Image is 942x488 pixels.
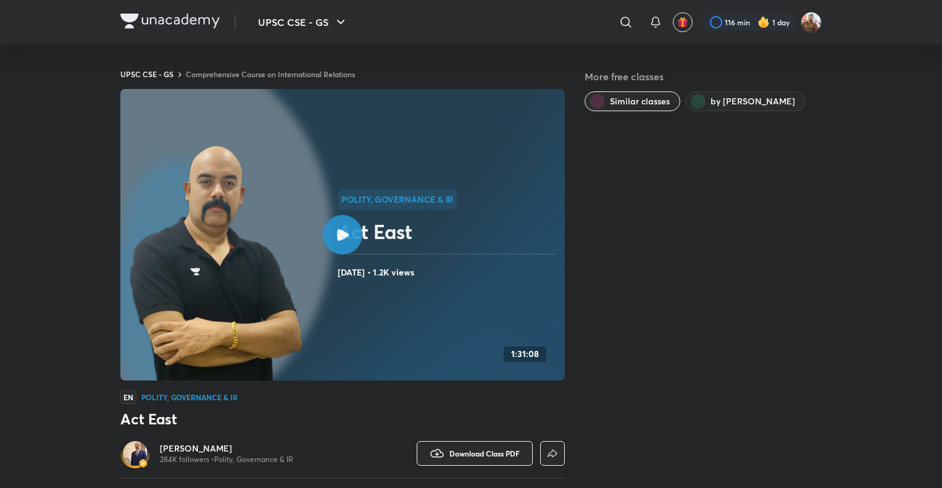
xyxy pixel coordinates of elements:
[449,448,520,458] span: Download Class PDF
[160,442,293,455] a: [PERSON_NAME]
[585,91,680,111] button: Similar classes
[338,219,560,244] h2: Act East
[610,95,670,107] span: Similar classes
[139,459,148,468] img: badge
[120,390,136,404] span: EN
[711,95,795,107] span: by Dr Sidharth Arora
[251,10,356,35] button: UPSC CSE - GS
[338,264,560,280] h4: [DATE] • 1.2K views
[685,91,806,111] button: by Dr Sidharth Arora
[120,14,220,32] a: Company Logo
[673,12,693,32] button: avatar
[417,441,533,466] button: Download Class PDF
[120,409,565,429] h3: Act East
[511,349,539,360] h4: 1:31:08
[160,455,293,465] p: 284K followers • Polity, Governance & IR
[120,439,150,468] a: Avatarbadge
[120,14,220,28] img: Company Logo
[585,69,822,84] h5: More free classes
[677,17,688,28] img: avatar
[123,441,148,466] img: Avatar
[801,12,822,33] img: Himanshu Yadav
[186,69,355,79] a: Comprehensive Course on International Relations
[141,393,238,401] h4: Polity, Governance & IR
[757,16,770,28] img: streak
[120,69,173,79] a: UPSC CSE - GS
